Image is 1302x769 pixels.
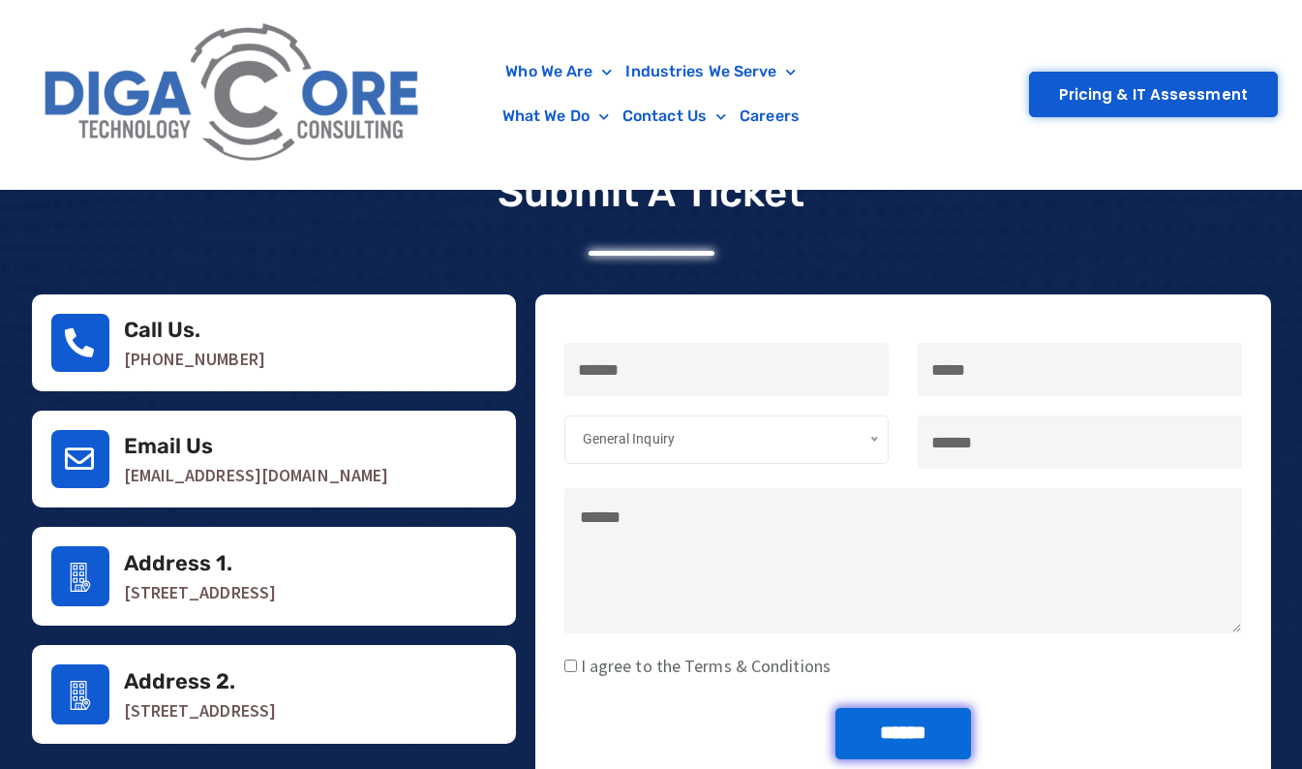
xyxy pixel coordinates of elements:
a: Call Us. [51,314,109,372]
nav: Menu [442,49,861,138]
a: Pricing & IT Assessment [1029,72,1278,117]
a: Industries We Serve [619,49,802,94]
p: Submit a Ticket [498,169,805,217]
a: Address 2. [51,664,109,724]
p: [PHONE_NUMBER] [124,350,497,369]
input: I agree to the Terms & Conditions [564,660,577,672]
span: Pricing & IT Assessment [1059,87,1248,102]
span: I agree to the Terms & Conditions [577,655,831,677]
a: Address 1. [124,550,233,576]
p: [STREET_ADDRESS] [124,583,497,602]
span: General Inquiry [583,431,676,446]
a: Address 1. [51,546,109,606]
p: [STREET_ADDRESS] [124,701,497,721]
a: Careers [733,94,806,138]
a: What We Do [496,94,616,138]
a: Contact Us [616,94,733,138]
a: Who We Are [499,49,619,94]
a: Call Us. [124,317,201,343]
p: [EMAIL_ADDRESS][DOMAIN_NAME] [124,466,497,485]
a: Email Us [51,430,109,488]
a: Address 2. [124,668,236,694]
img: Digacore Logo [34,10,433,179]
a: Email Us [124,433,214,459]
